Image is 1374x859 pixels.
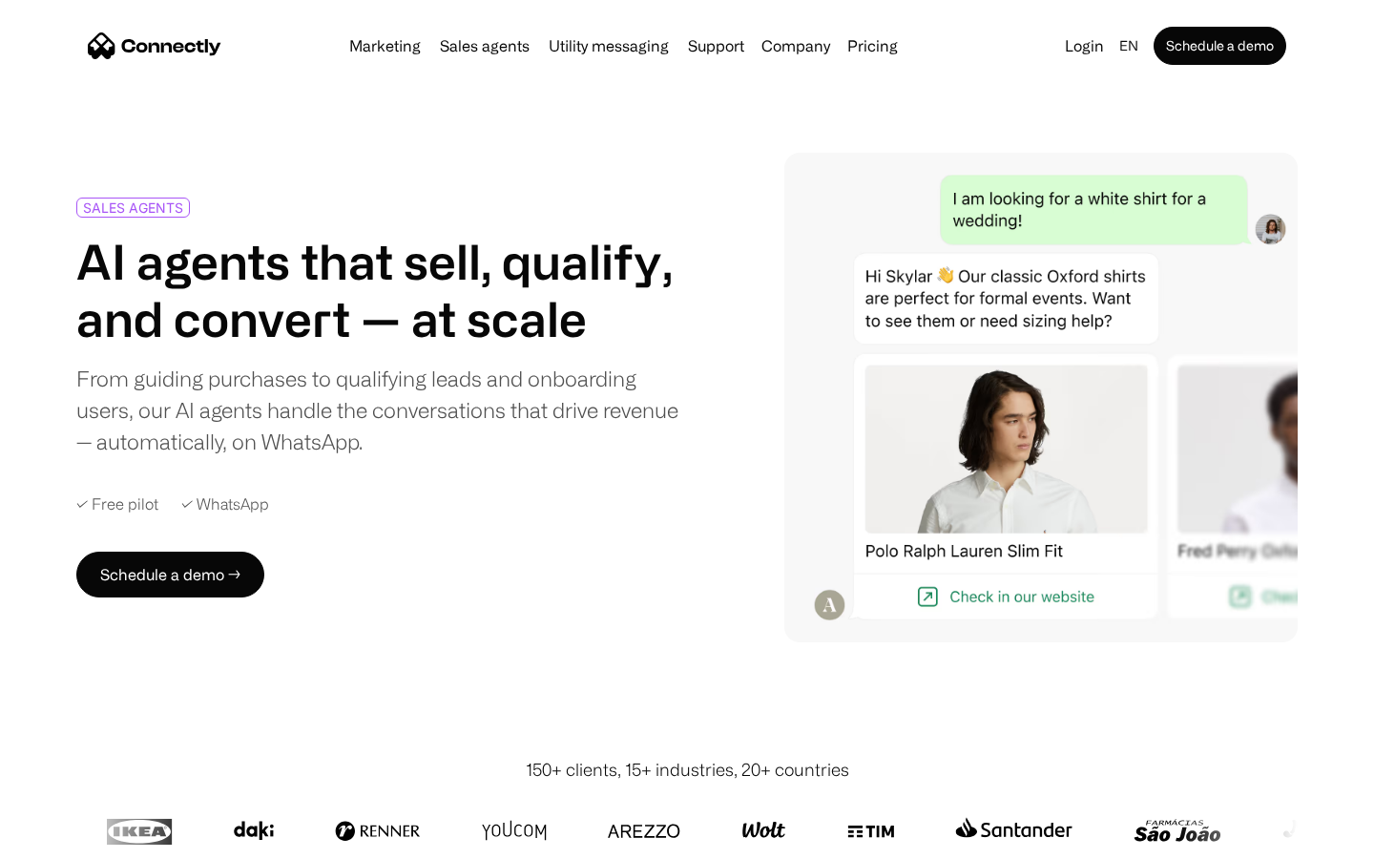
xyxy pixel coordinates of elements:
[761,32,830,59] div: Company
[1154,27,1286,65] a: Schedule a demo
[76,233,679,347] h1: AI agents that sell, qualify, and convert — at scale
[1119,32,1138,59] div: en
[680,38,752,53] a: Support
[181,495,269,513] div: ✓ WhatsApp
[38,826,114,852] ul: Language list
[83,200,183,215] div: SALES AGENTS
[526,757,849,783] div: 150+ clients, 15+ industries, 20+ countries
[541,38,677,53] a: Utility messaging
[76,495,158,513] div: ✓ Free pilot
[432,38,537,53] a: Sales agents
[19,824,114,852] aside: Language selected: English
[76,363,679,457] div: From guiding purchases to qualifying leads and onboarding users, our AI agents handle the convers...
[1057,32,1112,59] a: Login
[76,552,264,597] a: Schedule a demo →
[342,38,428,53] a: Marketing
[840,38,906,53] a: Pricing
